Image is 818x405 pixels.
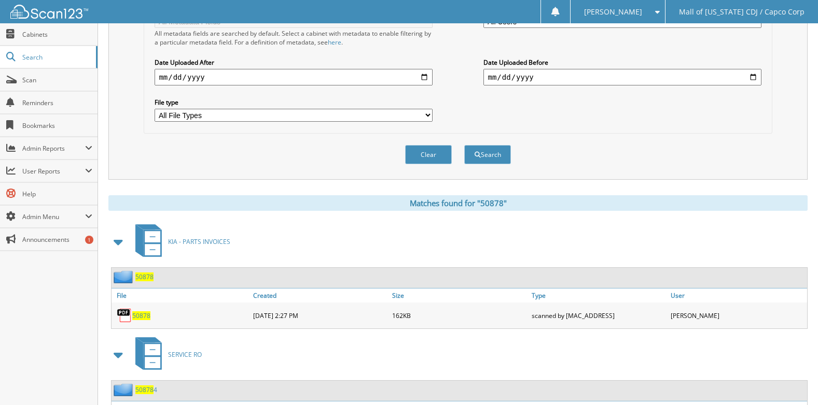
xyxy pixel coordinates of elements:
[251,288,390,302] a: Created
[390,288,529,302] a: Size
[129,334,202,375] a: SERVICE RO
[112,288,251,302] a: File
[155,58,432,67] label: Date Uploaded After
[464,145,511,164] button: Search
[584,9,642,15] span: [PERSON_NAME]
[22,167,85,176] span: User Reports
[10,5,88,19] img: scan123-logo-white.svg
[390,305,529,326] div: 162KB
[168,350,202,359] span: SERVICE RO
[22,144,85,153] span: Admin Reports
[117,308,132,323] img: PDF.png
[22,212,85,221] span: Admin Menu
[135,272,154,281] a: 50878
[22,235,92,244] span: Announcements
[129,221,230,262] a: KIA - PARTS INVOICES
[155,98,432,107] label: File type
[155,69,432,85] input: start
[529,288,668,302] a: Type
[22,98,92,107] span: Reminders
[132,311,150,320] a: 50878
[483,69,761,85] input: end
[679,9,805,15] span: Mall of [US_STATE] CDJ / Capco Corp
[108,195,808,211] div: Matches found for "50878"
[668,288,807,302] a: User
[22,121,92,130] span: Bookmarks
[135,385,154,394] span: 50878
[668,305,807,326] div: [PERSON_NAME]
[251,305,390,326] div: [DATE] 2:27 PM
[155,29,432,47] div: All metadata fields are searched by default. Select a cabinet with metadata to enable filtering b...
[405,145,452,164] button: Clear
[22,53,91,62] span: Search
[114,270,135,283] img: folder2.png
[22,76,92,84] span: Scan
[135,385,157,394] a: 508784
[328,38,341,47] a: here
[22,190,92,198] span: Help
[114,383,135,396] img: folder2.png
[85,236,93,244] div: 1
[529,305,668,326] div: scanned by [MAC_ADDRESS]
[483,58,761,67] label: Date Uploaded Before
[22,30,92,39] span: Cabinets
[168,237,230,246] span: KIA - PARTS INVOICES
